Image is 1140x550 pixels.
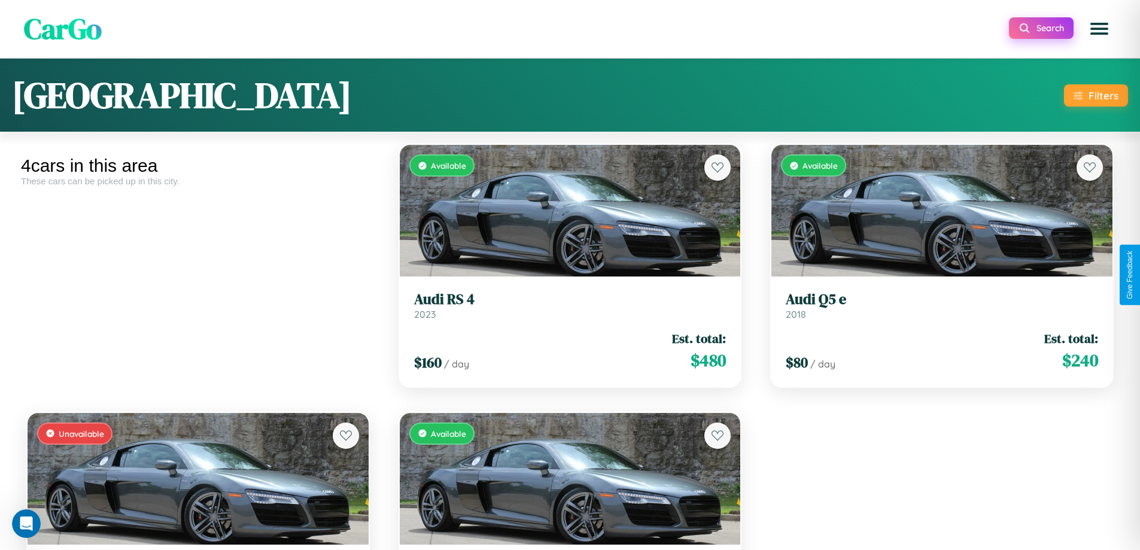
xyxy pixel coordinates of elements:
[810,358,835,370] span: / day
[1064,84,1128,107] button: Filters
[414,291,726,308] h3: Audi RS 4
[1044,330,1098,347] span: Est. total:
[786,353,808,372] span: $ 80
[12,71,352,120] h1: [GEOGRAPHIC_DATA]
[21,156,375,176] div: 4 cars in this area
[1126,251,1134,299] div: Give Feedback
[691,348,726,372] span: $ 480
[414,353,442,372] span: $ 160
[1089,89,1118,102] div: Filters
[672,330,726,347] span: Est. total:
[414,291,726,320] a: Audi RS 42023
[59,429,104,439] span: Unavailable
[1036,23,1064,34] span: Search
[1083,12,1116,45] button: Open menu
[1009,17,1074,39] button: Search
[431,160,466,171] span: Available
[431,429,466,439] span: Available
[786,308,806,320] span: 2018
[802,160,838,171] span: Available
[21,176,375,186] div: These cars can be picked up in this city.
[1062,348,1098,372] span: $ 240
[24,9,102,48] span: CarGo
[786,291,1098,308] h3: Audi Q5 e
[414,308,436,320] span: 2023
[12,509,41,538] iframe: Intercom live chat
[444,358,469,370] span: / day
[786,291,1098,320] a: Audi Q5 e2018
